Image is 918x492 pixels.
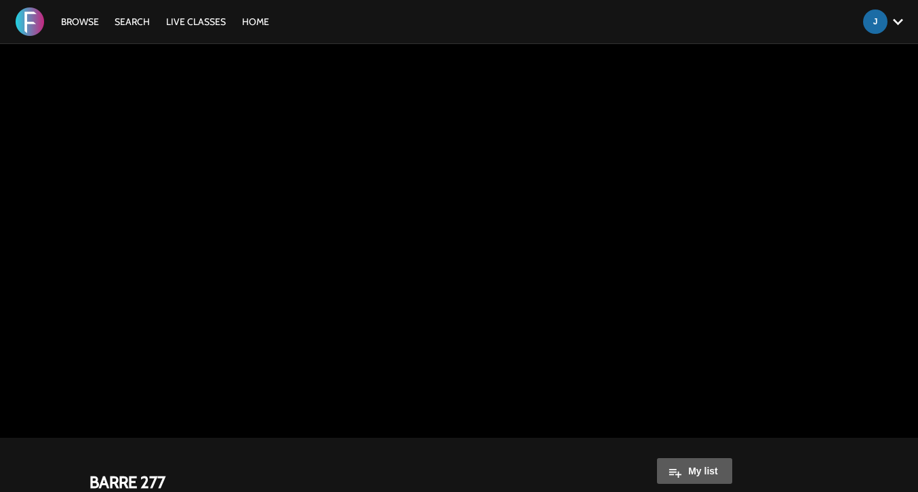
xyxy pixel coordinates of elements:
[159,16,233,28] a: LIVE CLASSES
[235,16,276,28] a: HOME
[54,15,277,28] nav: Primary
[54,16,106,28] a: Browse
[16,7,44,36] img: FORMATION
[657,458,732,484] button: My list
[108,16,157,28] a: Search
